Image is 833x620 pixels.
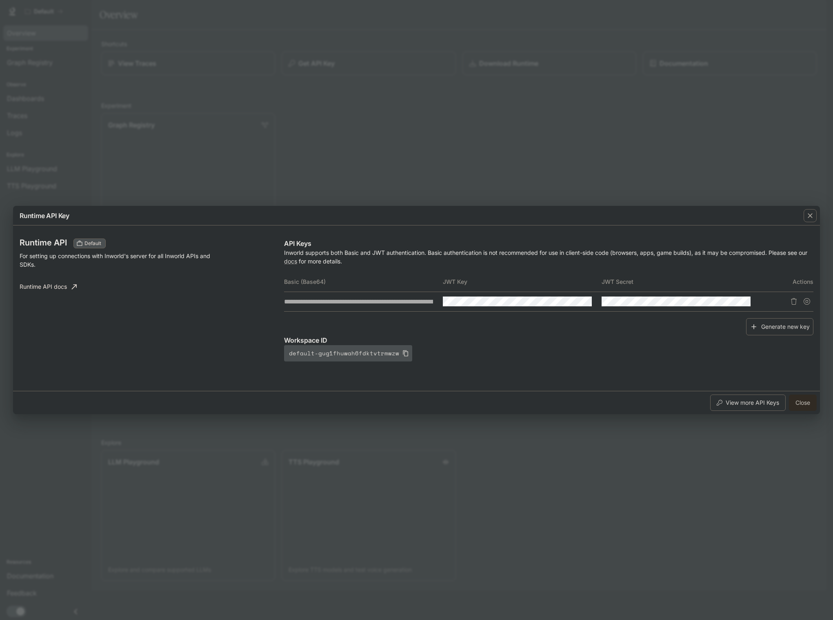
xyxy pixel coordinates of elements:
th: Basic (Base64) [284,272,443,292]
p: Runtime API Key [20,211,69,221]
button: Delete API key [787,295,800,308]
button: Suspend API key [800,295,813,308]
div: These keys will apply to your current workspace only [73,239,106,248]
th: JWT Secret [602,272,760,292]
a: Runtime API docs [16,279,80,295]
span: Default [81,240,104,247]
button: default-gug1fhuwah6fdktvtrmwzw [284,345,412,361]
button: View more API Keys [710,395,786,411]
button: Generate new key [746,318,813,336]
th: JWT Key [443,272,602,292]
p: Inworld supports both Basic and JWT authentication. Basic authentication is not recommended for u... [284,248,813,265]
h3: Runtime API [20,239,67,247]
p: Workspace ID [284,335,813,345]
button: Close [789,395,817,411]
a: docs [284,258,297,265]
th: Actions [760,272,813,292]
p: API Keys [284,239,813,248]
p: For setting up connections with Inworld's server for all Inworld APIs and SDKs. [20,252,213,269]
